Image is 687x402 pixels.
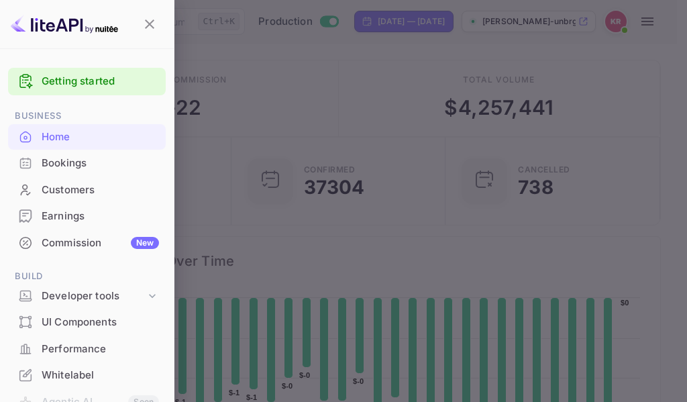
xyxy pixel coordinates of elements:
div: Customers [8,177,166,203]
div: UI Components [8,309,166,336]
a: Performance [8,336,166,361]
a: Earnings [8,203,166,228]
div: Bookings [42,156,159,171]
a: Whitelabel [8,362,166,387]
div: Getting started [8,68,166,95]
div: Earnings [8,203,166,230]
div: Developer tools [8,285,166,308]
div: CommissionNew [8,230,166,256]
div: Performance [42,342,159,357]
div: Commission [42,236,159,251]
img: LiteAPI logo [11,13,118,35]
div: Whitelabel [42,368,159,383]
a: Customers [8,177,166,202]
a: Bookings [8,150,166,175]
div: Bookings [8,150,166,177]
a: Home [8,124,166,149]
span: Build [8,269,166,284]
div: Home [42,130,159,145]
a: Getting started [42,74,159,89]
div: Whitelabel [8,362,166,389]
div: New [131,237,159,249]
span: Business [8,109,166,123]
div: Earnings [42,209,159,224]
div: Home [8,124,166,150]
a: CommissionNew [8,230,166,255]
div: UI Components [42,315,159,330]
a: UI Components [8,309,166,334]
div: Developer tools [42,289,146,304]
div: Performance [8,336,166,362]
div: Customers [42,183,159,198]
